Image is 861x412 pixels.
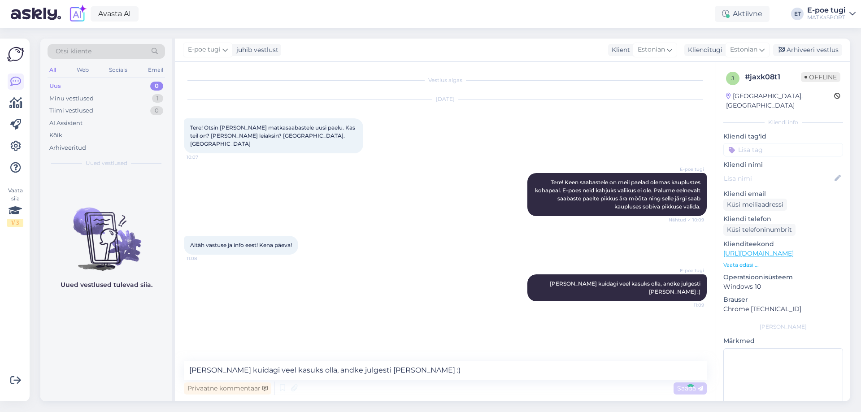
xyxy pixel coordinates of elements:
span: E-poe tugi [670,166,704,173]
span: Tere! Otsin [PERSON_NAME] matkasaabastele uusi paelu. Kas teil on? [PERSON_NAME] leiaksin? [GEOGR... [190,124,357,147]
div: Tiimi vestlused [49,106,93,115]
input: Lisa tag [723,143,843,156]
span: Estonian [730,45,757,55]
div: Küsi telefoninumbrit [723,224,796,236]
div: Kliendi info [723,118,843,126]
img: explore-ai [68,4,87,23]
div: Minu vestlused [49,94,94,103]
div: 1 / 3 [7,219,23,227]
span: 10:07 [187,154,220,160]
span: Nähtud ✓ 10:09 [669,217,704,223]
p: Kliendi telefon [723,214,843,224]
p: Chrome [TECHNICAL_ID] [723,304,843,314]
div: Klienditugi [684,45,722,55]
p: Kliendi email [723,189,843,199]
div: Klient [608,45,630,55]
div: MATKaSPORT [807,14,846,21]
div: 0 [150,106,163,115]
p: Operatsioonisüsteem [723,273,843,282]
span: E-poe tugi [670,267,704,274]
div: [PERSON_NAME] [723,323,843,331]
div: All [48,64,58,76]
div: Vaata siia [7,186,23,227]
img: No chats [40,191,172,272]
div: Socials [107,64,129,76]
span: 11:08 [187,255,220,262]
span: j [731,75,734,82]
div: 0 [150,82,163,91]
a: E-poe tugiMATKaSPORT [807,7,856,21]
div: Arhiveeri vestlus [773,44,842,56]
p: Brauser [723,295,843,304]
div: ET [791,8,804,20]
div: [GEOGRAPHIC_DATA], [GEOGRAPHIC_DATA] [726,91,834,110]
div: 1 [152,94,163,103]
span: [PERSON_NAME] kuidagi veel kasuks olla, andke julgesti [PERSON_NAME] :) [550,280,702,295]
a: Avasta AI [91,6,139,22]
p: Uued vestlused tulevad siia. [61,280,152,290]
span: Tere! Keen saabastele on meil paelad olemas kauplustes kohapeal. E-poes neid kahjuks valikus ei o... [535,179,702,210]
p: Windows 10 [723,282,843,291]
span: E-poe tugi [188,45,221,55]
input: Lisa nimi [724,173,833,183]
p: Vaata edasi ... [723,261,843,269]
div: Arhiveeritud [49,143,86,152]
span: Otsi kliente [56,47,91,56]
p: Kliendi tag'id [723,132,843,141]
p: Märkmed [723,336,843,346]
div: Küsi meiliaadressi [723,199,787,211]
div: juhib vestlust [233,45,278,55]
div: Email [146,64,165,76]
div: Vestlus algas [184,76,707,84]
p: Klienditeekond [723,239,843,249]
span: Aitäh vastuse ja info eest! Kena päeva! [190,242,292,248]
img: Askly Logo [7,46,24,63]
a: [URL][DOMAIN_NAME] [723,249,794,257]
span: Estonian [638,45,665,55]
span: Uued vestlused [86,159,127,167]
div: Aktiivne [715,6,770,22]
div: AI Assistent [49,119,83,128]
div: Uus [49,82,61,91]
p: Kliendi nimi [723,160,843,169]
span: Offline [801,72,840,82]
div: Web [75,64,91,76]
div: Kõik [49,131,62,140]
div: E-poe tugi [807,7,846,14]
div: # jaxk08t1 [745,72,801,82]
div: [DATE] [184,95,707,103]
span: 11:09 [670,302,704,308]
